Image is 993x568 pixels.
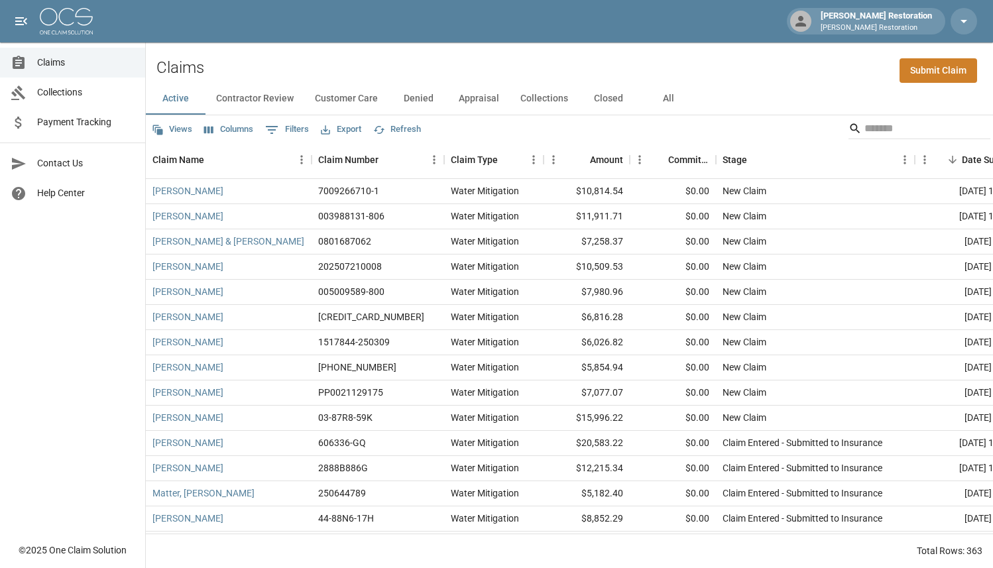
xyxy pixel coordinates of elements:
[451,486,519,500] div: Water Mitigation
[152,141,204,178] div: Claim Name
[590,141,623,178] div: Amount
[318,209,384,223] div: 003988131-806
[318,335,390,349] div: 1517844-250309
[451,386,519,399] div: Water Mitigation
[544,532,630,557] div: $4,552.57
[630,330,716,355] div: $0.00
[205,83,304,115] button: Contractor Review
[544,280,630,305] div: $7,980.96
[630,481,716,506] div: $0.00
[318,184,379,198] div: 7009266710-1
[544,481,630,506] div: $5,182.40
[723,209,766,223] div: New Claim
[152,512,223,525] a: [PERSON_NAME]
[544,355,630,380] div: $5,854.94
[638,83,698,115] button: All
[900,58,977,83] a: Submit Claim
[318,119,365,140] button: Export
[451,235,519,248] div: Water Mitigation
[544,179,630,204] div: $10,814.54
[815,9,937,33] div: [PERSON_NAME] Restoration
[148,119,196,140] button: Views
[451,512,519,525] div: Water Mitigation
[848,118,990,142] div: Search
[152,285,223,298] a: [PERSON_NAME]
[312,141,444,178] div: Claim Number
[318,486,366,500] div: 250644789
[152,486,255,500] a: Matter, [PERSON_NAME]
[630,456,716,481] div: $0.00
[544,506,630,532] div: $8,852.29
[723,184,766,198] div: New Claim
[668,141,709,178] div: Committed Amount
[451,141,498,178] div: Claim Type
[723,461,882,475] div: Claim Entered - Submitted to Insurance
[451,209,519,223] div: Water Mitigation
[451,361,519,374] div: Water Mitigation
[544,229,630,255] div: $7,258.37
[318,461,368,475] div: 2888B886G
[451,184,519,198] div: Water Mitigation
[424,150,444,170] button: Menu
[723,386,766,399] div: New Claim
[723,411,766,424] div: New Claim
[152,335,223,349] a: [PERSON_NAME]
[8,8,34,34] button: open drawer
[318,285,384,298] div: 005009589-800
[318,411,373,424] div: 03-87R8-59K
[630,229,716,255] div: $0.00
[152,310,223,323] a: [PERSON_NAME]
[650,150,668,169] button: Sort
[146,83,993,115] div: dynamic tabs
[152,386,223,399] a: [PERSON_NAME]
[723,285,766,298] div: New Claim
[37,85,135,99] span: Collections
[451,436,519,449] div: Water Mitigation
[379,150,397,169] button: Sort
[630,380,716,406] div: $0.00
[448,83,510,115] button: Appraisal
[630,204,716,229] div: $0.00
[370,119,424,140] button: Refresh
[544,141,630,178] div: Amount
[943,150,962,169] button: Sort
[723,436,882,449] div: Claim Entered - Submitted to Insurance
[630,431,716,456] div: $0.00
[388,83,448,115] button: Denied
[723,335,766,349] div: New Claim
[152,436,223,449] a: [PERSON_NAME]
[152,411,223,424] a: [PERSON_NAME]
[544,204,630,229] div: $11,911.71
[544,330,630,355] div: $6,026.82
[318,260,382,273] div: 202507210008
[146,141,312,178] div: Claim Name
[37,115,135,129] span: Payment Tracking
[544,150,563,170] button: Menu
[318,512,374,525] div: 44-88N6-17H
[630,355,716,380] div: $0.00
[304,83,388,115] button: Customer Care
[292,150,312,170] button: Menu
[318,436,366,449] div: 606336-GQ
[630,150,650,170] button: Menu
[544,456,630,481] div: $12,215.34
[318,310,424,323] div: 300-0463894-2025
[318,235,371,248] div: 0801687062
[630,255,716,280] div: $0.00
[451,335,519,349] div: Water Mitigation
[579,83,638,115] button: Closed
[544,431,630,456] div: $20,583.22
[571,150,590,169] button: Sort
[19,543,127,557] div: © 2025 One Claim Solution
[895,150,915,170] button: Menu
[544,406,630,431] div: $15,996.22
[152,361,223,374] a: [PERSON_NAME]
[630,506,716,532] div: $0.00
[544,255,630,280] div: $10,509.53
[544,380,630,406] div: $7,077.07
[544,305,630,330] div: $6,816.28
[451,461,519,475] div: Water Mitigation
[451,285,519,298] div: Water Mitigation
[37,56,135,70] span: Claims
[630,406,716,431] div: $0.00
